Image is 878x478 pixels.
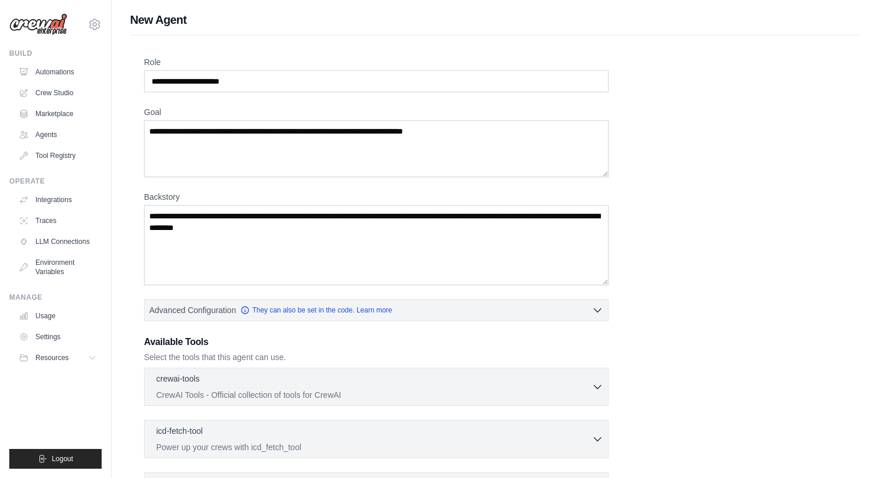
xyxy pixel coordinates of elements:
[14,105,102,123] a: Marketplace
[14,84,102,102] a: Crew Studio
[14,328,102,346] a: Settings
[149,373,603,401] button: crewai-tools CrewAI Tools - Official collection of tools for CrewAI
[9,49,102,58] div: Build
[145,300,608,321] button: Advanced Configuration They can also be set in the code. Learn more
[14,125,102,144] a: Agents
[144,351,609,363] p: Select the tools that this agent can use.
[14,348,102,367] button: Resources
[144,335,609,349] h3: Available Tools
[14,63,102,81] a: Automations
[156,441,592,453] p: Power up your crews with icd_fetch_tool
[14,191,102,209] a: Integrations
[156,389,592,401] p: CrewAI Tools - Official collection of tools for CrewAI
[14,253,102,281] a: Environment Variables
[14,307,102,325] a: Usage
[14,146,102,165] a: Tool Registry
[130,12,859,28] h1: New Agent
[144,106,609,118] label: Goal
[144,191,609,203] label: Backstory
[156,425,203,437] p: icd-fetch-tool
[240,306,392,315] a: They can also be set in the code. Learn more
[9,13,67,35] img: Logo
[156,373,200,384] p: crewai-tools
[9,449,102,469] button: Logout
[149,425,603,453] button: icd-fetch-tool Power up your crews with icd_fetch_tool
[52,454,73,463] span: Logout
[14,232,102,251] a: LLM Connections
[35,353,69,362] span: Resources
[9,293,102,302] div: Manage
[9,177,102,186] div: Operate
[149,304,236,316] span: Advanced Configuration
[144,56,609,68] label: Role
[14,211,102,230] a: Traces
